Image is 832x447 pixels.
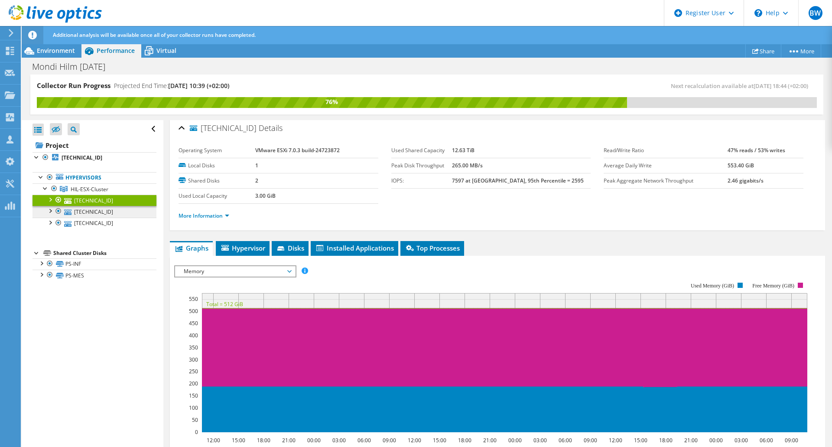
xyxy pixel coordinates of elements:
label: Used Local Capacity [179,192,255,200]
b: 2.46 gigabits/s [728,177,764,184]
a: [TECHNICAL_ID] [32,206,156,217]
text: 12:00 [408,437,421,444]
span: Hypervisor [220,244,265,252]
text: 200 [189,380,198,387]
b: 265.00 MB/s [452,162,483,169]
label: IOPS: [391,176,452,185]
a: More Information [179,212,229,219]
text: 18:00 [659,437,673,444]
a: [TECHNICAL_ID] [32,218,156,229]
b: 12.63 TiB [452,147,474,154]
text: 50 [192,416,198,424]
a: Share [745,44,781,58]
text: 150 [189,392,198,399]
a: Project [32,138,156,152]
span: Additional analysis will be available once all of your collector runs have completed. [53,31,256,39]
b: 7597 at [GEOGRAPHIC_DATA], 95th Percentile = 2595 [452,177,584,184]
span: Details [259,123,283,133]
label: Operating System [179,146,255,155]
text: 12:00 [207,437,220,444]
a: More [781,44,821,58]
text: 250 [189,368,198,375]
span: Next recalculation available at [671,82,812,90]
b: 2 [255,177,258,184]
text: 06:00 [357,437,371,444]
svg: \n [754,9,762,17]
span: Environment [37,46,75,55]
text: 09:00 [785,437,798,444]
b: VMware ESXi 7.0.3 build-24723872 [255,147,340,154]
label: Peak Aggregate Network Throughput [604,176,728,185]
text: 100 [189,404,198,411]
b: 553.40 GiB [728,162,754,169]
label: Used Shared Capacity [391,146,452,155]
a: HIL-ESX-Cluster [32,183,156,195]
text: 0 [195,428,198,436]
text: 15:00 [232,437,245,444]
label: Shared Disks [179,176,255,185]
text: 21:00 [684,437,698,444]
div: Shared Cluster Disks [53,248,156,258]
label: Peak Disk Throughput [391,161,452,170]
text: 15:00 [433,437,446,444]
h1: Mondi Hilm [DATE] [28,62,119,72]
text: 06:00 [760,437,773,444]
text: 350 [189,344,198,351]
b: 47% reads / 53% writes [728,147,785,154]
text: 18:00 [257,437,270,444]
text: 400 [189,332,198,339]
span: Installed Applications [315,244,394,252]
text: 00:00 [709,437,723,444]
b: [TECHNICAL_ID] [62,154,102,161]
a: Hypervisors [32,172,156,183]
text: Used Memory (GiB) [691,283,734,289]
a: PS-INF [32,258,156,270]
text: 550 [189,295,198,303]
span: [TECHNICAL_ID] [190,124,257,133]
span: Memory [179,266,291,277]
label: Local Disks [179,161,255,170]
span: Top Processes [405,244,460,252]
div: 76% [37,97,627,107]
label: Average Daily Write [604,161,728,170]
span: Graphs [174,244,208,252]
span: Performance [97,46,135,55]
text: 21:00 [282,437,296,444]
a: PS-MES [32,270,156,281]
text: 06:00 [559,437,572,444]
text: 03:00 [332,437,346,444]
span: BW [809,6,822,20]
text: 09:00 [584,437,597,444]
a: [TECHNICAL_ID] [32,195,156,206]
b: 1 [255,162,258,169]
text: 00:00 [508,437,522,444]
span: Disks [276,244,304,252]
span: HIL-ESX-Cluster [71,186,108,193]
text: Free Memory (GiB) [753,283,795,289]
text: 15:00 [634,437,647,444]
text: Total = 512 GiB [206,300,243,308]
b: 3.00 GiB [255,192,276,199]
text: 03:00 [734,437,748,444]
span: [DATE] 10:39 (+02:00) [168,82,229,90]
label: Read/Write Ratio [604,146,728,155]
text: 18:00 [458,437,471,444]
span: Virtual [156,46,176,55]
text: 300 [189,356,198,363]
a: [TECHNICAL_ID] [32,152,156,163]
text: 12:00 [609,437,622,444]
text: 09:00 [383,437,396,444]
h4: Projected End Time: [114,81,229,91]
span: [DATE] 18:44 (+02:00) [754,82,808,90]
text: 03:00 [533,437,547,444]
text: 500 [189,307,198,315]
text: 21:00 [483,437,497,444]
text: 450 [189,320,198,327]
text: 00:00 [307,437,321,444]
